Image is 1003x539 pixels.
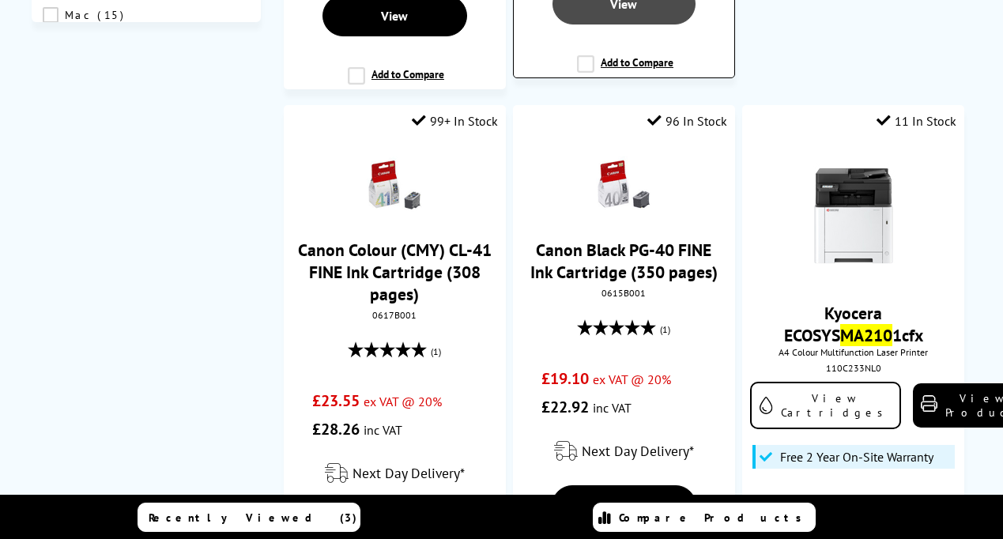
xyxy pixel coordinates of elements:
[312,390,360,411] span: £23.55
[353,464,465,482] span: Next Day Delivery*
[593,503,816,532] a: Compare Products
[412,113,498,129] div: 99+ In Stock
[138,503,360,532] a: Recently Viewed (3)
[619,511,810,525] span: Compare Products
[530,239,718,283] a: Canon Black PG-40 FINE Ink Cartridge (350 pages)
[784,302,923,346] a: Kyocera ECOSYSMA2101cfx
[780,449,933,465] span: Free 2 Year On-Site Warranty
[525,287,723,299] div: 0615B001
[771,492,827,513] span: £249.02
[541,368,589,389] span: £19.10
[292,451,498,496] div: modal_delivery
[61,8,96,22] span: Mac
[660,315,670,345] span: (1)
[647,113,727,129] div: 96 In Stock
[750,382,901,429] a: View Cartridges
[364,422,402,438] span: inc VAT
[298,239,492,305] a: Canon Colour (CMY) CL-41 FINE Ink Cartridge (308 pages)
[43,7,58,23] input: Mac 15
[582,442,694,460] span: Next Day Delivery*
[364,394,442,409] span: ex VAT @ 20%
[521,429,727,473] div: modal_delivery
[794,156,913,275] img: kyocera-ma2101cfx-front-small.jpg
[877,113,956,129] div: 11 In Stock
[593,400,632,416] span: inc VAT
[840,324,892,346] mark: MA210
[312,419,360,439] span: £28.26
[296,309,494,321] div: 0617B001
[541,397,589,417] span: £22.92
[431,337,441,367] span: (1)
[367,156,422,212] img: OR1220000042985.gif
[97,8,127,22] span: 15
[381,8,408,24] span: View
[149,511,357,525] span: Recently Viewed (3)
[754,362,952,374] div: 110C233NL0
[348,67,444,97] label: Add to Compare
[552,485,696,526] a: View
[750,346,956,358] span: A4 Colour Multifunction Laser Printer
[593,371,671,387] span: ex VAT @ 20%
[596,156,651,212] img: OR1220000042984.gif
[577,55,673,85] label: Add to Compare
